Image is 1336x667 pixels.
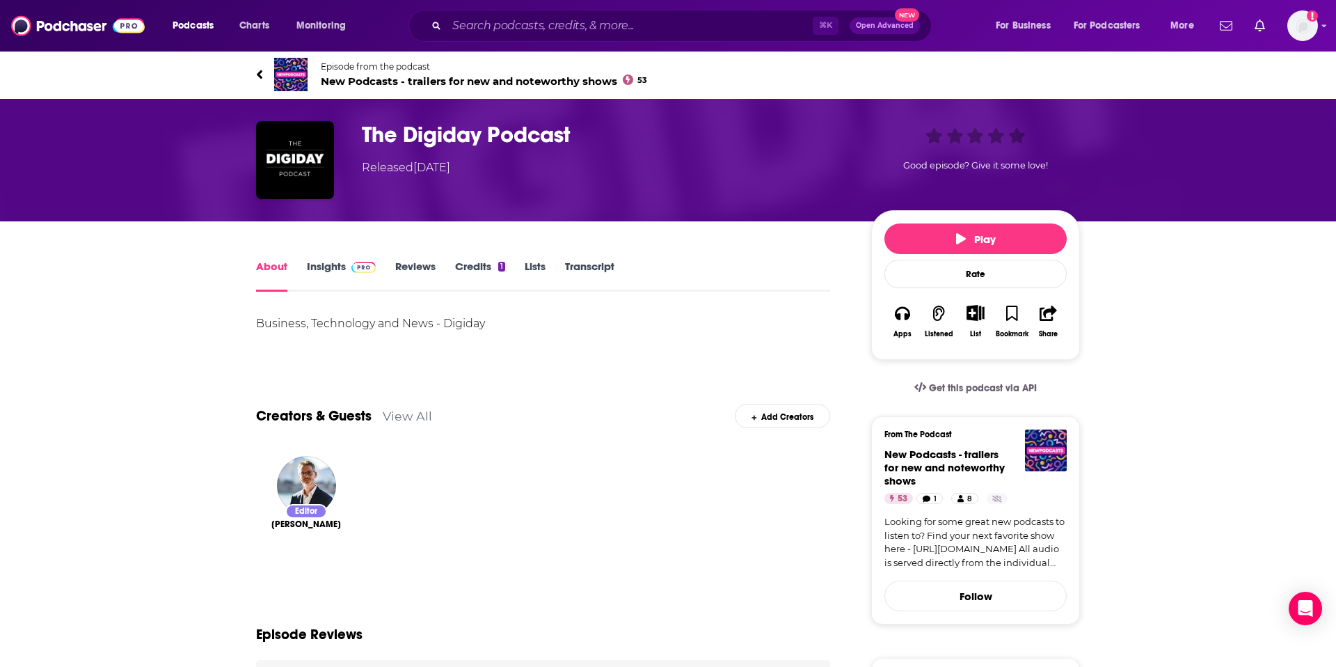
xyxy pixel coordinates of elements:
a: New Podcasts - trailers for new and noteworthy shows [884,448,1005,487]
span: New Podcasts - trailers for new and noteworthy shows [321,74,647,88]
button: open menu [1161,15,1211,37]
span: Monitoring [296,16,346,36]
img: Podchaser - Follow, Share and Rate Podcasts [11,13,145,39]
span: 1 [934,492,937,506]
button: open menu [986,15,1068,37]
div: Add Creators [735,404,830,428]
span: New [895,8,920,22]
span: Charts [239,16,269,36]
button: Apps [884,296,921,347]
img: James Cridland [277,456,336,515]
a: James Cridland [271,519,341,530]
a: Get this podcast via API [903,371,1048,405]
svg: Add a profile image [1307,10,1318,22]
span: Open Advanced [856,22,914,29]
span: Play [956,233,996,246]
button: Open AdvancedNew [850,17,920,34]
div: List [970,329,981,338]
a: View All [383,409,432,423]
a: Reviews [395,260,436,292]
span: Episode from the podcast [321,61,647,72]
a: 8 [951,493,978,504]
button: open menu [1065,15,1161,37]
div: Open Intercom Messenger [1289,592,1322,625]
a: 53 [884,493,913,504]
a: Show notifications dropdown [1214,14,1238,38]
button: Show profile menu [1287,10,1318,41]
img: New Podcasts - trailers for new and noteworthy shows [274,58,308,91]
span: Good episode? Give it some love! [903,160,1048,171]
h3: Episode Reviews [256,626,363,643]
span: More [1170,16,1194,36]
a: Creators & Guests [256,407,372,425]
div: Listened [925,330,953,338]
div: 1 [498,262,505,272]
span: Get this podcast via API [929,382,1037,394]
a: About [256,260,287,292]
a: Transcript [565,260,614,292]
button: Share [1031,296,1067,347]
img: User Profile [1287,10,1318,41]
div: Business, Technology and News - Digiday [256,314,830,333]
div: Show More ButtonList [957,296,994,347]
span: For Business [996,16,1051,36]
div: Apps [893,330,912,338]
a: Show notifications dropdown [1249,14,1271,38]
a: Credits1 [455,260,505,292]
img: The Digiday Podcast [256,121,334,199]
a: Looking for some great new podcasts to listen to? Find your next favorite show here - [URL][DOMAI... [884,515,1067,570]
button: Bookmark [994,296,1030,347]
h1: The Digiday Podcast [362,121,849,148]
button: Play [884,223,1067,254]
a: 1 [916,493,943,504]
span: 53 [898,492,907,506]
input: Search podcasts, credits, & more... [447,15,813,37]
span: For Podcasters [1074,16,1140,36]
button: Show More Button [961,305,989,320]
div: Rate [884,260,1067,288]
span: [PERSON_NAME] [271,519,341,530]
span: 8 [967,492,972,506]
div: Released [DATE] [362,159,450,176]
div: Search podcasts, credits, & more... [422,10,945,42]
span: ⌘ K [813,17,838,35]
a: New Podcasts - trailers for new and noteworthy showsEpisode from the podcastNew Podcasts - traile... [256,58,1080,91]
span: Podcasts [173,16,214,36]
span: Logged in as lucyneubeck [1287,10,1318,41]
img: New Podcasts - trailers for new and noteworthy shows [1025,430,1067,471]
span: 53 [637,77,647,84]
img: Podchaser Pro [351,262,376,273]
a: Lists [525,260,546,292]
button: open menu [163,15,232,37]
button: Listened [921,296,957,347]
button: open menu [287,15,364,37]
div: Bookmark [996,330,1028,338]
a: InsightsPodchaser Pro [307,260,376,292]
h3: From The Podcast [884,430,1056,439]
button: Follow [884,581,1067,611]
a: Charts [230,15,278,37]
div: Editor [285,504,327,519]
div: Share [1039,330,1058,338]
